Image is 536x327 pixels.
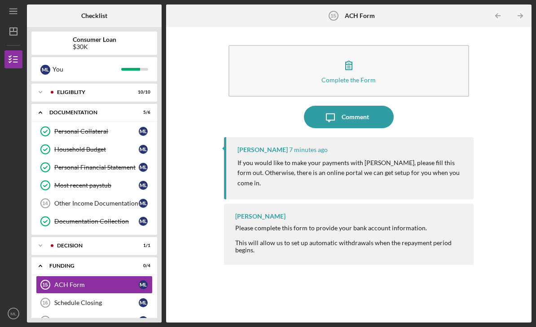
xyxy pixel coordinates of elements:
[57,243,128,248] div: Decision
[36,176,153,194] a: Most recent paystubML
[54,182,139,189] div: Most recent paystub
[54,281,139,288] div: ACH Form
[228,45,469,97] button: Complete the Form
[134,243,150,248] div: 1 / 1
[304,106,394,128] button: Comment
[139,181,148,190] div: M L
[73,43,116,50] div: $30K
[42,201,48,206] tspan: 14
[237,158,465,188] p: If you would like to make your payments with [PERSON_NAME], please fill this form out. Otherwise,...
[134,263,150,269] div: 0 / 4
[321,76,376,83] div: Complete the Form
[49,263,128,269] div: Funding
[4,305,22,323] button: ML
[54,146,139,153] div: Household Budget
[54,128,139,135] div: Personal Collateral
[36,140,153,158] a: Household BudgetML
[342,106,369,128] div: Comment
[10,311,17,316] text: ML
[289,146,328,153] time: 2025-09-16 15:32
[40,65,50,75] div: M L
[36,122,153,140] a: Personal CollateralML
[54,164,139,171] div: Personal Financial Statement
[139,316,148,325] div: M L
[36,212,153,230] a: Documentation CollectionML
[237,146,288,153] div: [PERSON_NAME]
[73,36,116,43] b: Consumer Loan
[134,110,150,115] div: 5 / 6
[139,163,148,172] div: M L
[139,217,148,226] div: M L
[139,145,148,154] div: M L
[139,298,148,307] div: M L
[235,224,465,253] div: Please complete this form to provide your bank account information. This will allow us to set up ...
[54,299,139,306] div: Schedule Closing
[54,200,139,207] div: Other Income Documentation
[331,13,336,18] tspan: 15
[139,127,148,136] div: M L
[81,12,107,19] b: Checklist
[36,294,153,312] a: 16Schedule ClosingML
[54,317,139,324] div: Media Release
[42,282,48,287] tspan: 15
[49,110,128,115] div: Documentation
[54,218,139,225] div: Documentation Collection
[345,12,375,19] b: ACH Form
[57,90,128,95] div: Eligiblity
[36,276,153,294] a: 15ACH FormML
[36,194,153,212] a: 14Other Income DocumentationML
[139,199,148,208] div: M L
[134,90,150,95] div: 10 / 10
[42,300,48,305] tspan: 16
[139,280,148,289] div: M L
[53,62,121,77] div: You
[36,158,153,176] a: Personal Financial StatementML
[235,213,286,220] div: [PERSON_NAME]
